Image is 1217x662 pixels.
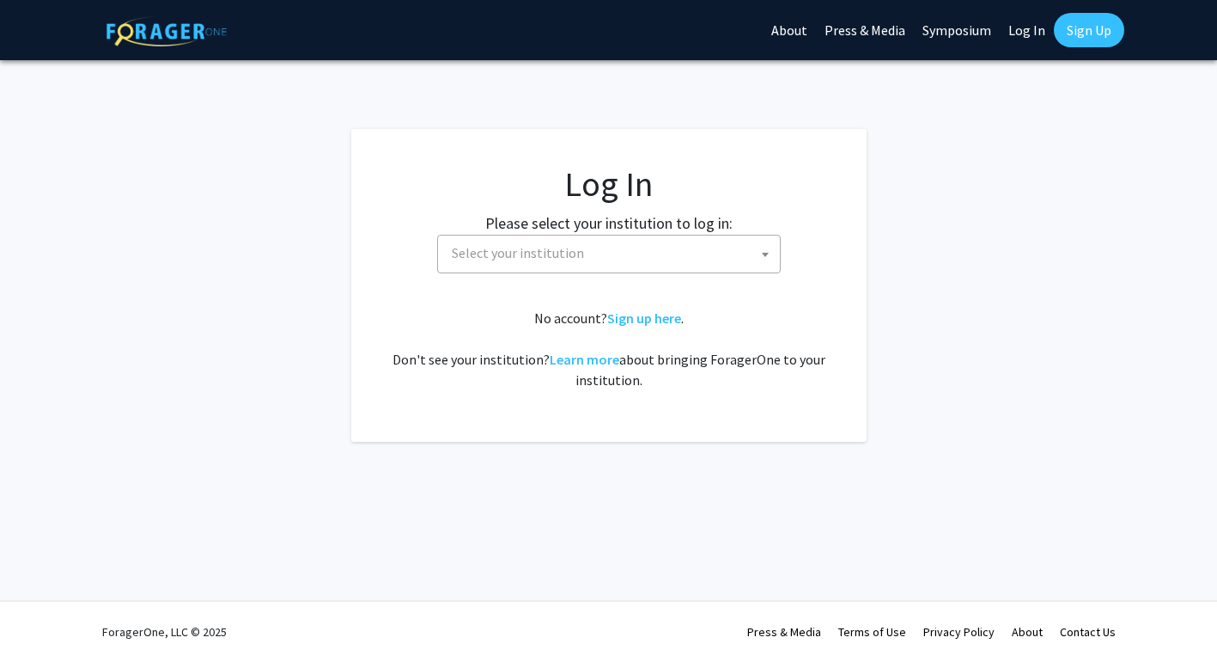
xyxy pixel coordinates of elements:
h1: Log In [386,163,832,205]
a: Sign Up [1054,13,1124,47]
a: Privacy Policy [923,624,995,640]
span: Select your institution [452,244,584,261]
div: ForagerOne, LLC © 2025 [102,602,227,662]
a: About [1012,624,1043,640]
label: Please select your institution to log in: [485,211,733,235]
img: ForagerOne Logo [106,16,227,46]
span: Select your institution [437,235,781,273]
a: Press & Media [747,624,821,640]
span: Select your institution [445,236,780,271]
div: No account? . Don't see your institution? about bringing ForagerOne to your institution. [386,308,832,390]
a: Sign up here [607,310,681,327]
a: Terms of Use [838,624,906,640]
a: Contact Us [1060,624,1116,640]
a: Learn more about bringing ForagerOne to your institution [550,351,619,368]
